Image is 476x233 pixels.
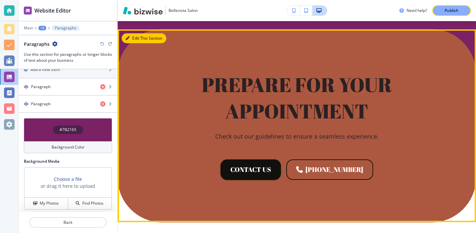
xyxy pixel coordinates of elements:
img: Bizwise Logo [123,7,163,15]
button: My Photos [24,198,68,209]
button: Publish [432,5,471,16]
h2: Background Media [24,158,112,164]
img: Drag [24,84,28,89]
h2: Paragraphs [24,41,50,48]
h4: Background Color [52,144,85,150]
h4: Find Photos [82,200,103,206]
button: #7B2165Background Color [24,118,112,153]
p: Back [30,219,106,225]
h4: #7B2165 [59,127,76,133]
span: Prepare for Your Appointment [202,71,396,124]
h4: Paragraph [31,101,51,107]
a: [PHONE_NUMBER] [286,159,373,180]
button: +2 [38,26,46,30]
img: Drag [24,102,28,106]
h2: Add a new item [30,67,60,73]
h4: Paragraph [31,84,51,90]
h3: Use this section for paragraphs or longer blocks of text about your business [24,51,112,63]
button: Bellevista Salon [123,6,198,16]
button: Add a new item [19,61,117,78]
button: Contact Us [220,159,281,180]
p: Publish [445,8,458,14]
h3: Need help? [407,8,427,14]
button: Back [29,217,107,228]
button: DragParagraph [19,96,117,113]
button: Find Photos [68,198,111,209]
img: editor icon [24,7,32,15]
button: Choose a file [54,176,82,183]
button: Edit This Section [122,33,166,43]
p: Paragraphs [55,26,76,30]
button: Main [24,26,33,30]
h3: or drag it here to upload [41,183,95,189]
h4: My Photos [40,200,59,206]
span: Check out our guidelines to ensure a seamless experience. [215,132,379,140]
button: DragParagraph [19,79,117,96]
div: Choose a fileor drag it here to uploadMy PhotosFind Photos [24,167,112,210]
button: Paragraphs [52,25,80,31]
h2: Website Editor [34,7,71,15]
h3: Bellevista Salon [169,8,198,14]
